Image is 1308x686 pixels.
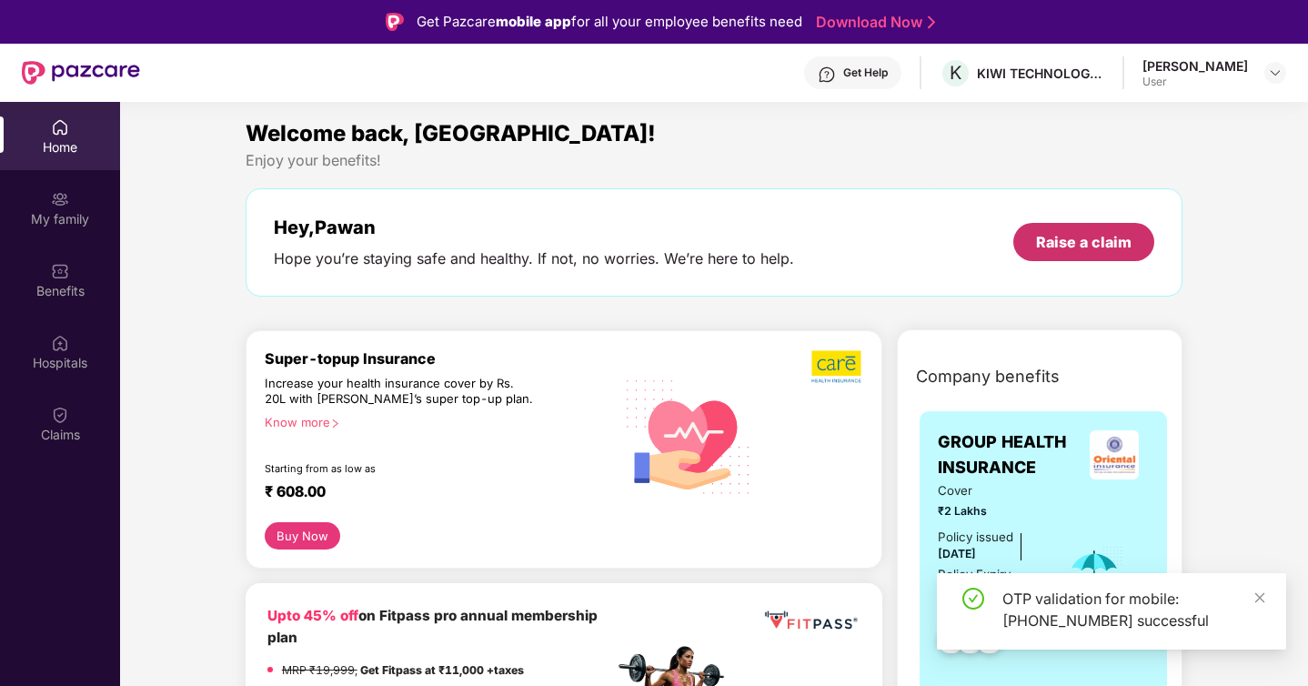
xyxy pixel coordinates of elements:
[1065,545,1124,605] img: icon
[386,13,404,31] img: Logo
[928,13,935,32] img: Stroke
[938,502,1041,520] span: ₹2 Lakhs
[265,482,596,504] div: ₹ 608.00
[246,120,656,146] span: Welcome back, [GEOGRAPHIC_DATA]!
[265,522,340,550] button: Buy Now
[267,607,598,646] b: on Fitpass pro annual membership plan
[274,249,794,268] div: Hope you’re staying safe and healthy. If not, no worries. We’re here to help.
[496,13,571,30] strong: mobile app
[916,364,1060,389] span: Company benefits
[938,429,1079,481] span: GROUP HEALTH INSURANCE
[282,663,357,677] del: MRP ₹19,999,
[614,359,764,511] img: svg+xml;base64,PHN2ZyB4bWxucz0iaHR0cDovL3d3dy53My5vcmcvMjAwMC9zdmciIHhtbG5zOnhsaW5rPSJodHRwOi8vd3...
[811,349,863,384] img: b5dec4f62d2307b9de63beb79f102df3.png
[246,151,1183,170] div: Enjoy your benefits!
[265,349,614,368] div: Super-topup Insurance
[417,11,802,33] div: Get Pazcare for all your employee benefits need
[843,66,888,80] div: Get Help
[274,217,794,238] div: Hey, Pawan
[51,334,69,352] img: svg+xml;base64,PHN2ZyBpZD0iSG9zcGl0YWxzIiB4bWxucz0iaHR0cDovL3d3dy53My5vcmcvMjAwMC9zdmciIHdpZHRoPS...
[330,419,340,429] span: right
[22,61,140,85] img: New Pazcare Logo
[267,607,358,624] b: Upto 45% off
[816,13,930,32] a: Download Now
[938,528,1013,547] div: Policy issued
[938,481,1041,500] span: Cover
[51,262,69,280] img: svg+xml;base64,PHN2ZyBpZD0iQmVuZWZpdHMiIHhtbG5zPSJodHRwOi8vd3d3LnczLm9yZy8yMDAwL3N2ZyIgd2lkdGg9Ij...
[1253,591,1266,604] span: close
[938,565,1011,584] div: Policy Expiry
[360,663,524,677] strong: Get Fitpass at ₹11,000 +taxes
[1002,588,1264,631] div: OTP validation for mobile: [PHONE_NUMBER] successful
[929,620,973,664] img: svg+xml;base64,PHN2ZyB4bWxucz0iaHR0cDovL3d3dy53My5vcmcvMjAwMC9zdmciIHdpZHRoPSI0OC45NDMiIGhlaWdodD...
[265,415,603,428] div: Know more
[962,588,984,610] span: check-circle
[818,66,836,84] img: svg+xml;base64,PHN2ZyBpZD0iSGVscC0zMngzMiIgeG1sbnM9Imh0dHA6Ly93d3cudzMub3JnLzIwMDAvc3ZnIiB3aWR0aD...
[51,190,69,208] img: svg+xml;base64,PHN2ZyB3aWR0aD0iMjAiIGhlaWdodD0iMjAiIHZpZXdCb3g9IjAgMCAyMCAyMCIgZmlsbD0ibm9uZSIgeG...
[1142,75,1248,89] div: User
[977,65,1104,82] div: KIWI TECHNOLOGIES INDIA PRIVATE LIMITED
[938,547,976,560] span: [DATE]
[1268,66,1283,80] img: svg+xml;base64,PHN2ZyBpZD0iRHJvcGRvd24tMzJ4MzIiIHhtbG5zPSJodHRwOi8vd3d3LnczLm9yZy8yMDAwL3N2ZyIgd2...
[51,118,69,136] img: svg+xml;base64,PHN2ZyBpZD0iSG9tZSIgeG1sbnM9Imh0dHA6Ly93d3cudzMub3JnLzIwMDAvc3ZnIiB3aWR0aD0iMjAiIG...
[1036,232,1132,252] div: Raise a claim
[1142,57,1248,75] div: [PERSON_NAME]
[761,605,860,636] img: fppp.png
[51,406,69,424] img: svg+xml;base64,PHN2ZyBpZD0iQ2xhaW0iIHhtbG5zPSJodHRwOi8vd3d3LnczLm9yZy8yMDAwL3N2ZyIgd2lkdGg9IjIwIi...
[265,462,537,475] div: Starting from as low as
[265,376,536,408] div: Increase your health insurance cover by Rs. 20L with [PERSON_NAME]’s super top-up plan.
[950,62,961,84] span: K
[1090,430,1139,479] img: insurerLogo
